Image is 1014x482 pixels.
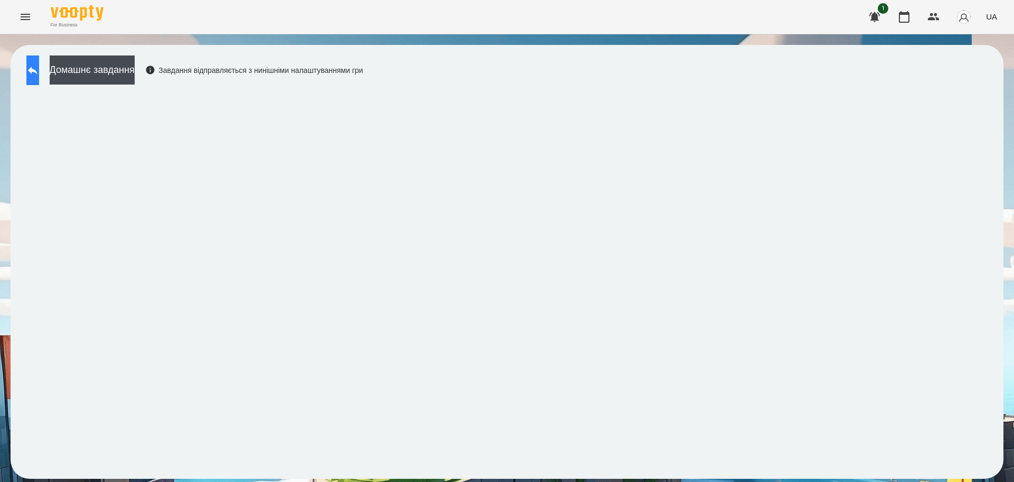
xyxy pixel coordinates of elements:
[51,5,104,21] img: Voopty Logo
[51,22,104,29] span: For Business
[878,3,888,14] span: 1
[982,7,1001,26] button: UA
[13,4,38,30] button: Menu
[145,65,363,76] div: Завдання відправляється з нинішніми налаштуваннями гри
[956,10,971,24] img: avatar_s.png
[986,11,997,22] span: UA
[50,55,135,85] button: Домашнє завдання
